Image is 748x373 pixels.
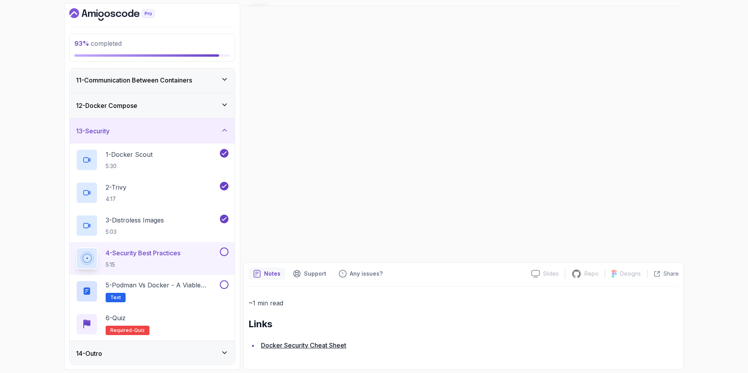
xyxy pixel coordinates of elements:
[106,150,153,159] p: 1 - Docker Scout
[76,126,110,136] h3: 13 - Security
[106,313,126,323] p: 6 - Quiz
[248,267,285,280] button: notes button
[106,195,126,203] p: 4:17
[620,270,641,278] p: Designs
[70,341,235,366] button: 14-Outro
[304,270,326,278] p: Support
[543,270,559,278] p: Slides
[110,294,121,301] span: Text
[76,215,228,237] button: 3-Distroless Images5:03
[69,8,173,21] a: Dashboard
[74,39,89,47] span: 93 %
[76,101,137,110] h3: 12 - Docker Compose
[76,280,228,302] button: 5-Podman vs Docker - A Viable AlternativeText
[647,270,679,278] button: Share
[70,118,235,143] button: 13-Security
[106,162,153,170] p: 5:30
[248,298,679,308] p: ~1 min read
[74,39,122,47] span: completed
[106,215,164,225] p: 3 - Distroless Images
[76,247,228,269] button: 4-Security Best Practices5:15
[106,280,218,290] p: 5 - Podman vs Docker - A Viable Alternative
[106,248,180,258] p: 4 - Security Best Practices
[288,267,331,280] button: Support button
[70,68,235,93] button: 11-Communication Between Containers
[76,349,102,358] h3: 14 - Outro
[110,327,134,334] span: Required-
[248,318,679,330] h2: Links
[334,267,387,280] button: Feedback button
[76,313,228,335] button: 6-QuizRequired-quiz
[76,75,192,85] h3: 11 - Communication Between Containers
[106,261,180,269] p: 5:15
[261,341,346,349] a: Docker Security Cheat Sheet
[70,93,235,118] button: 12-Docker Compose
[663,270,679,278] p: Share
[584,270,599,278] p: Repo
[264,270,280,278] p: Notes
[106,183,126,192] p: 2 - Trivy
[76,149,228,171] button: 1-Docker Scout5:30
[106,228,164,236] p: 5:03
[350,270,383,278] p: Any issues?
[76,182,228,204] button: 2-Trivy4:17
[134,327,145,334] span: quiz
